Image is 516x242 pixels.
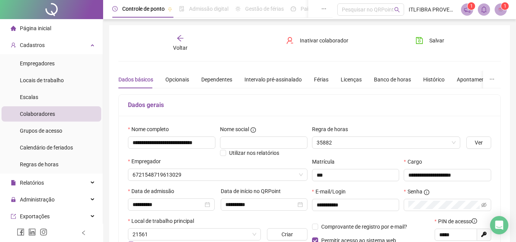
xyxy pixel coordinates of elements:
span: 1 [470,3,473,9]
span: Criar [281,230,293,239]
sup: 1 [467,2,475,10]
span: instagram [40,228,47,236]
label: Nome completo [128,125,174,133]
span: Utilizar nos relatórios [229,150,279,156]
span: Grupos de acesso [20,128,62,134]
span: info-circle [424,190,429,195]
span: arrow-left [176,34,184,42]
span: PIN de acesso [438,217,477,226]
span: linkedin [28,228,36,236]
span: facebook [17,228,24,236]
span: dashboard [291,6,296,11]
span: Escalas [20,94,38,100]
span: Controle de ponto [122,6,165,12]
label: Empregador [128,157,166,166]
span: Nome social [220,125,249,133]
img: 38576 [495,4,506,15]
span: info-circle [472,218,477,224]
span: file [11,180,16,185]
span: 1 [504,3,506,9]
span: 35882 [317,137,456,148]
h5: Dados gerais [128,101,491,110]
label: Matrícula [312,158,340,166]
span: ellipsis [321,6,327,11]
span: bell [480,6,487,13]
span: Calendário de feriados [20,145,73,151]
label: Data de admissão [128,187,179,195]
span: save [416,37,423,44]
label: Cargo [404,158,427,166]
span: Voltar [173,45,188,51]
div: Banco de horas [374,75,411,84]
div: Intervalo pré-assinalado [244,75,302,84]
div: Dados básicos [118,75,153,84]
div: Apontamentos [457,75,492,84]
span: 6721548719613029 [133,169,303,180]
span: export [11,214,16,219]
span: Relatórios [20,180,44,186]
span: home [11,26,16,31]
div: Férias [314,75,328,84]
button: Criar [267,228,307,240]
span: clock-circle [112,6,118,11]
div: Open Intercom Messenger [490,216,508,234]
span: Cadastros [20,42,45,48]
span: 21561 [133,229,256,240]
button: ellipsis [483,71,501,88]
sup: Atualize o seu contato no menu Meus Dados [501,2,509,10]
span: Administração [20,197,55,203]
span: info-circle [251,127,256,133]
label: Regra de horas [312,125,353,133]
span: user-delete [286,37,294,44]
span: Comprovante de registro por e-mail? [321,224,407,230]
span: Painel do DP [301,6,330,12]
div: Licenças [341,75,362,84]
span: Página inicial [20,25,51,31]
span: Inativar colaborador [300,36,348,45]
label: Data de início no QRPoint [221,187,286,195]
span: sun [235,6,241,11]
span: Locais de trabalho [20,77,64,83]
div: Histórico [423,75,445,84]
label: E-mail/Login [312,187,351,196]
label: Local de trabalho principal [128,217,199,225]
span: eye-invisible [481,202,487,208]
span: Senha [408,187,422,196]
span: notification [464,6,471,13]
span: ellipsis [489,76,495,82]
span: Ver [475,138,483,147]
span: Admissão digital [189,6,228,12]
div: Opcionais [165,75,189,84]
span: file-done [179,6,184,11]
button: Ver [466,136,491,149]
span: Colaboradores [20,111,55,117]
span: ITLFIBRA PROVEDOR DE INTERNET [409,5,456,14]
span: Regras de horas [20,161,58,167]
button: Salvar [410,34,450,47]
span: Empregadores [20,60,55,67]
span: Salvar [429,36,444,45]
span: pushpin [168,7,172,11]
span: user-add [11,42,16,48]
span: left [81,230,86,236]
div: Dependentes [201,75,232,84]
span: lock [11,197,16,202]
button: Inativar colaborador [280,34,354,47]
span: Exportações [20,213,50,219]
span: Gestão de férias [245,6,284,12]
span: search [394,7,400,13]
